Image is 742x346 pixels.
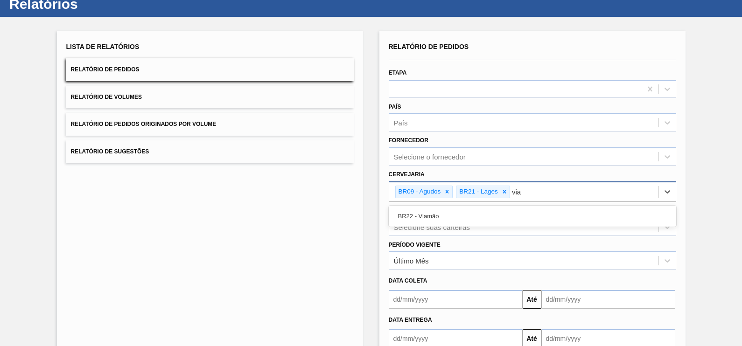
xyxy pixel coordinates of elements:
[394,223,470,231] div: Selecione suas carteiras
[66,43,140,50] span: Lista de Relatórios
[66,140,354,163] button: Relatório de Sugestões
[389,242,441,248] label: Período Vigente
[523,290,541,309] button: Até
[71,148,149,155] span: Relatório de Sugestões
[456,186,499,198] div: BR21 - Lages
[66,58,354,81] button: Relatório de Pedidos
[66,86,354,109] button: Relatório de Volumes
[71,66,140,73] span: Relatório de Pedidos
[389,208,676,225] div: BR22 - Viamão
[66,113,354,136] button: Relatório de Pedidos Originados por Volume
[396,186,442,198] div: BR09 - Agudos
[389,43,469,50] span: Relatório de Pedidos
[389,104,401,110] label: País
[541,290,675,309] input: dd/mm/yyyy
[394,119,408,127] div: País
[394,153,466,161] div: Selecione o fornecedor
[71,94,142,100] span: Relatório de Volumes
[394,257,429,265] div: Último Mês
[389,137,428,144] label: Fornecedor
[389,69,407,76] label: Etapa
[71,121,217,127] span: Relatório de Pedidos Originados por Volume
[389,277,427,284] span: Data coleta
[389,317,432,323] span: Data entrega
[389,290,523,309] input: dd/mm/yyyy
[389,171,425,178] label: Cervejaria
